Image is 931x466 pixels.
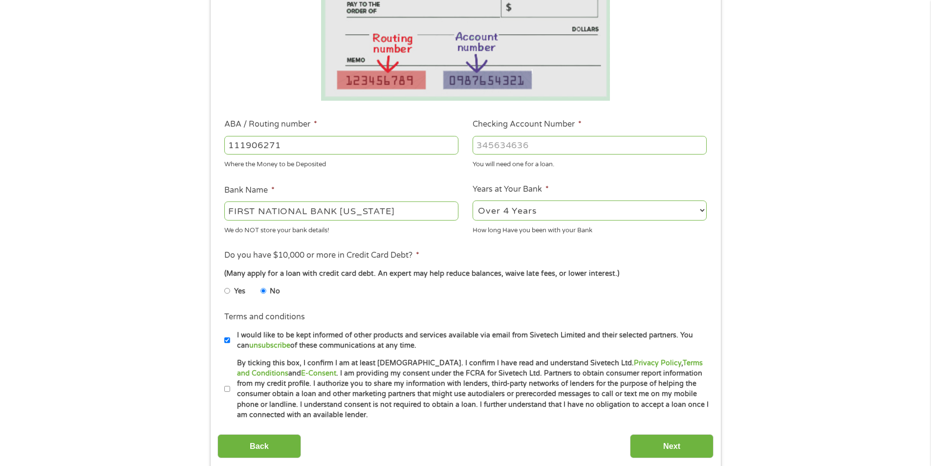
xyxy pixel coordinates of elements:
[634,359,681,367] a: Privacy Policy
[630,434,714,458] input: Next
[224,185,275,196] label: Bank Name
[224,250,419,261] label: Do you have $10,000 or more in Credit Card Debt?
[217,434,301,458] input: Back
[473,222,707,235] div: How long Have you been with your Bank
[473,119,582,130] label: Checking Account Number
[234,286,245,297] label: Yes
[249,341,290,350] a: unsubscribe
[230,358,710,421] label: By ticking this box, I confirm I am at least [DEMOGRAPHIC_DATA]. I confirm I have read and unders...
[224,268,706,279] div: (Many apply for a loan with credit card debt. An expert may help reduce balances, waive late fees...
[224,156,458,170] div: Where the Money to be Deposited
[230,330,710,351] label: I would like to be kept informed of other products and services available via email from Sivetech...
[473,184,549,195] label: Years at Your Bank
[270,286,280,297] label: No
[301,369,336,377] a: E-Consent
[224,136,458,155] input: 263177916
[237,359,703,377] a: Terms and Conditions
[224,119,317,130] label: ABA / Routing number
[473,136,707,155] input: 345634636
[224,312,305,322] label: Terms and conditions
[473,156,707,170] div: You will need one for a loan.
[224,222,458,235] div: We do NOT store your bank details!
